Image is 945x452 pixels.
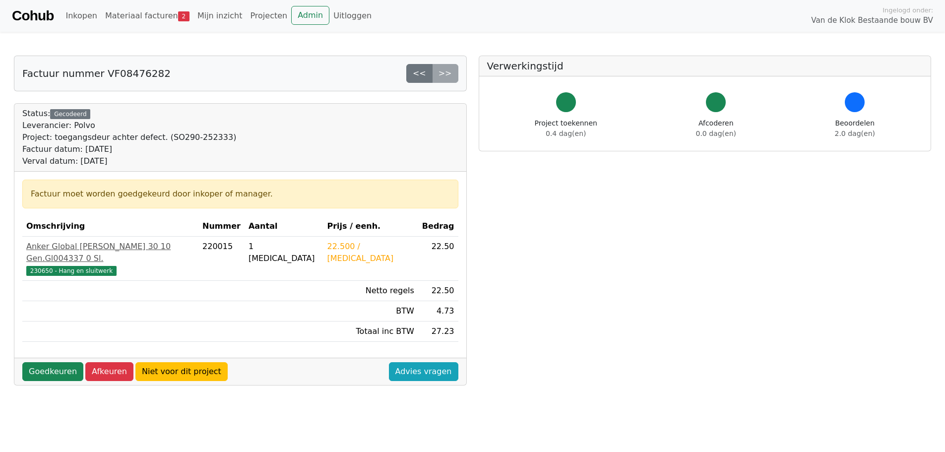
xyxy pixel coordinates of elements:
[85,362,133,381] a: Afkeuren
[535,118,597,139] div: Project toekennen
[26,241,194,264] div: Anker Global [PERSON_NAME] 30 10 Gen.Gl004337 0 Sl.
[323,322,418,342] td: Totaal inc BTW
[12,4,54,28] a: Cohub
[389,362,458,381] a: Advies vragen
[22,362,83,381] a: Goedkeuren
[835,129,875,137] span: 2.0 dag(en)
[22,67,171,79] h5: Factuur nummer VF08476282
[178,11,189,21] span: 2
[882,5,933,15] span: Ingelogd onder:
[418,216,458,237] th: Bedrag
[323,216,418,237] th: Prijs / eenh.
[835,118,875,139] div: Beoordelen
[546,129,586,137] span: 0.4 dag(en)
[696,129,736,137] span: 0.0 dag(en)
[50,109,90,119] div: Gecodeerd
[31,188,450,200] div: Factuur moet worden goedgekeurd door inkoper of manager.
[323,301,418,322] td: BTW
[811,15,933,26] span: Van de Klok Bestaande bouw BV
[245,216,323,237] th: Aantal
[327,241,414,264] div: 22.500 / [MEDICAL_DATA]
[193,6,247,26] a: Mijn inzicht
[198,216,245,237] th: Nummer
[22,108,236,167] div: Status:
[418,301,458,322] td: 4.73
[418,322,458,342] td: 27.23
[101,6,193,26] a: Materiaal facturen2
[22,131,236,143] div: Project: toegangsdeur achter defect. (SO290-252333)
[323,281,418,301] td: Netto regels
[198,237,245,281] td: 220015
[249,241,319,264] div: 1 [MEDICAL_DATA]
[22,120,236,131] div: Leverancier: Polvo
[22,143,236,155] div: Factuur datum: [DATE]
[696,118,736,139] div: Afcoderen
[26,266,117,276] span: 230650 - Hang en sluitwerk
[26,241,194,276] a: Anker Global [PERSON_NAME] 30 10 Gen.Gl004337 0 Sl.230650 - Hang en sluitwerk
[246,6,291,26] a: Projecten
[135,362,228,381] a: Niet voor dit project
[329,6,376,26] a: Uitloggen
[418,237,458,281] td: 22.50
[418,281,458,301] td: 22.50
[22,155,236,167] div: Verval datum: [DATE]
[406,64,433,83] a: <<
[291,6,329,25] a: Admin
[62,6,101,26] a: Inkopen
[22,216,198,237] th: Omschrijving
[487,60,923,72] h5: Verwerkingstijd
